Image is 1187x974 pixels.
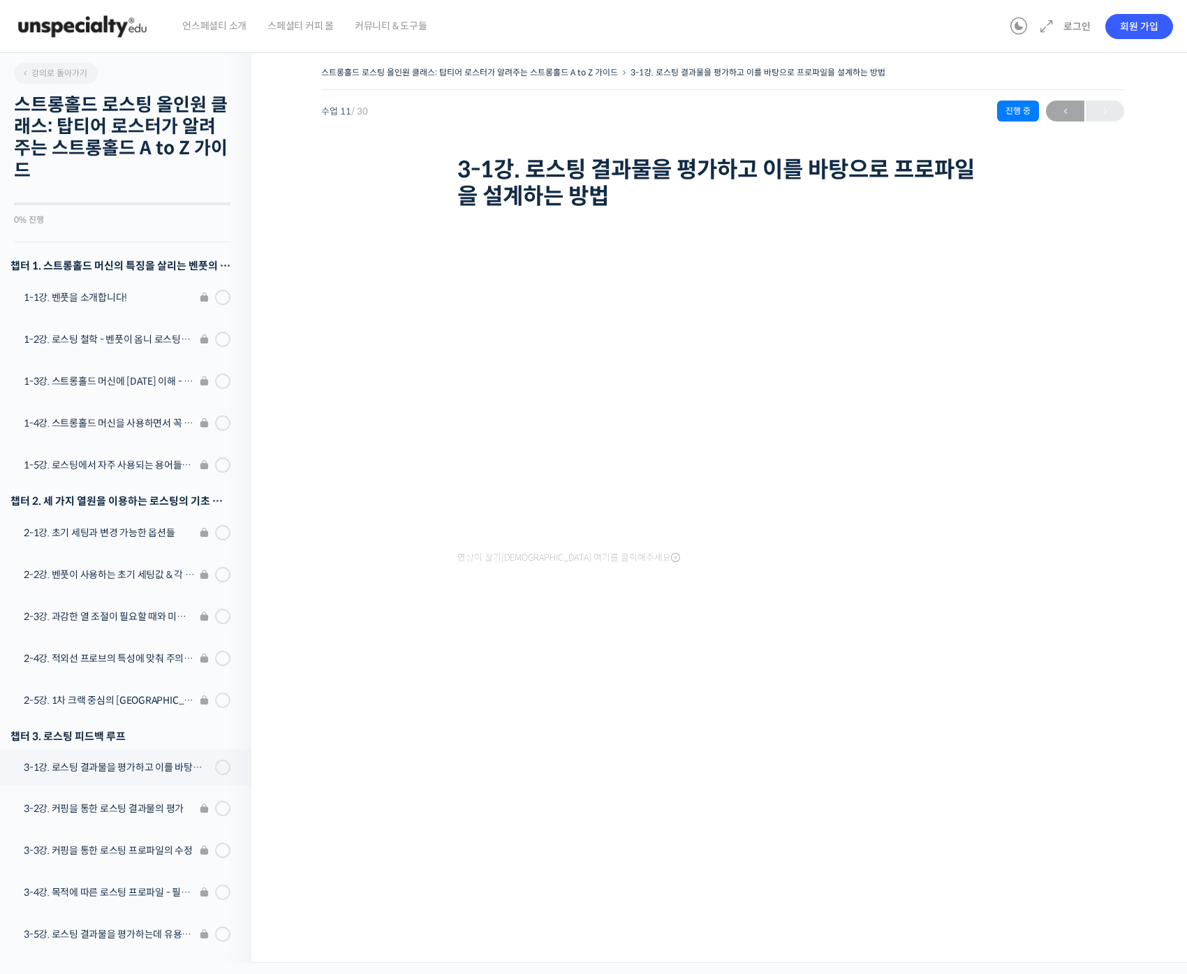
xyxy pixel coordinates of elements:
a: 로그인 [1055,10,1099,43]
div: 3-1강. 로스팅 결과물을 평가하고 이를 바탕으로 프로파일을 설계하는 방법 [24,760,211,775]
a: 스트롱홀드 로스팅 올인원 클래스: 탑티어 로스터가 알려주는 스트롱홀드 A to Z 가이드 [321,67,618,78]
span: 수업 11 [321,107,368,116]
h2: 스트롱홀드 로스팅 올인원 클래스: 탑티어 로스터가 알려주는 스트롱홀드 A to Z 가이드 [14,94,230,182]
h3: 챕터 1. 스트롱홀드 머신의 특징을 살리는 벤풋의 로스팅 방식 [10,256,230,275]
span: 영상이 끊기[DEMOGRAPHIC_DATA] 여기를 클릭해주세요 [457,552,680,563]
div: 챕터 3. 로스팅 피드백 루프 [10,727,230,746]
span: ← [1046,102,1084,121]
a: ←이전 [1046,101,1084,121]
a: 회원 가입 [1105,14,1173,39]
a: 3-1강. 로스팅 결과물을 평가하고 이를 바탕으로 프로파일을 설계하는 방법 [631,67,885,78]
span: / 30 [351,105,368,117]
h1: 3-1강. 로스팅 결과물을 평가하고 이를 바탕으로 프로파일을 설계하는 방법 [457,156,988,210]
div: 진행 중 [997,101,1039,121]
div: 0% 진행 [14,216,230,224]
div: 챕터 2. 세 가지 열원을 이용하는 로스팅의 기초 설계 [10,492,230,510]
a: 강의로 돌아가기 [14,63,98,84]
span: 강의로 돌아가기 [21,68,87,78]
